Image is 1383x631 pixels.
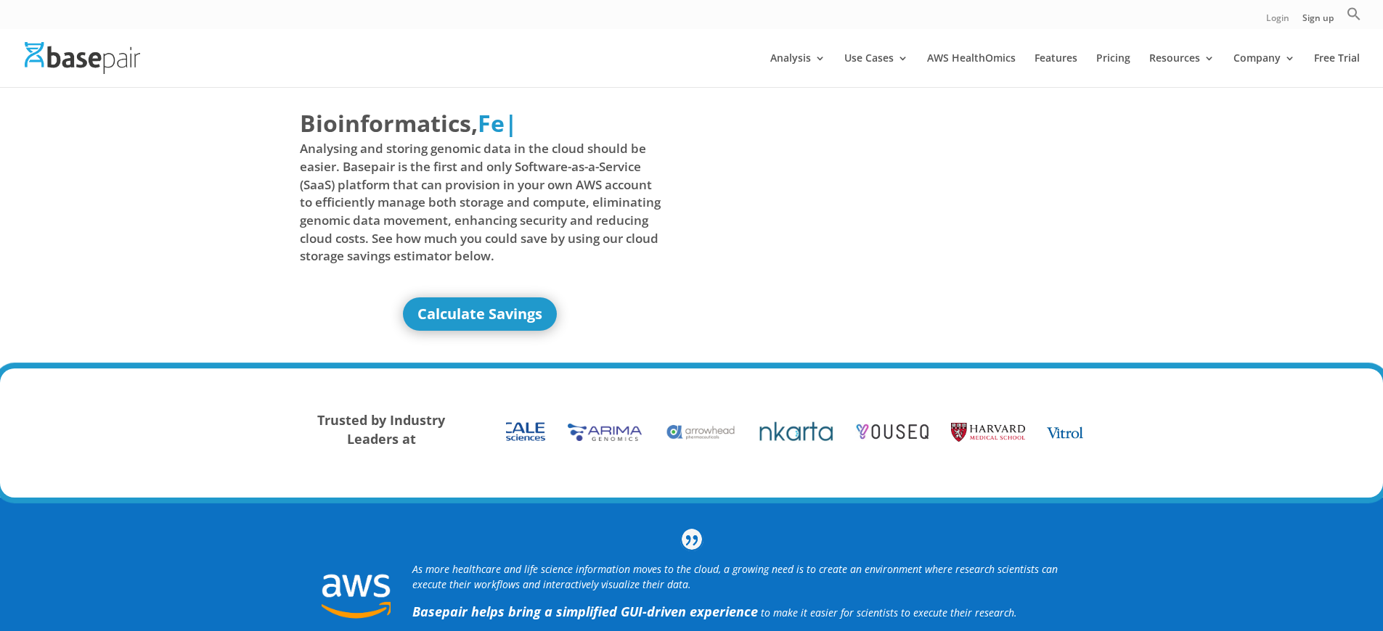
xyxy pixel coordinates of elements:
iframe: Basepair - NGS Analysis Simplified [703,107,1064,310]
span: Fe [478,107,505,139]
strong: Trusted by Industry Leaders at [317,411,445,448]
a: Analysis [770,53,825,87]
span: | [505,107,518,139]
i: As more healthcare and life science information moves to the cloud, a growing need is to create a... [412,562,1058,591]
a: Search Icon Link [1347,7,1361,29]
a: Sign up [1302,14,1334,29]
a: Company [1233,53,1295,87]
a: Login [1266,14,1289,29]
a: Features [1035,53,1077,87]
span: Bioinformatics, [300,107,478,140]
span: Analysing and storing genomic data in the cloud should be easier. Basepair is the first and only ... [300,140,661,265]
img: Basepair [25,42,140,73]
span: to make it easier for scientists to execute their research. [761,606,1017,619]
a: Pricing [1096,53,1130,87]
svg: Search [1347,7,1361,21]
a: Calculate Savings [403,297,557,331]
a: Free Trial [1314,53,1360,87]
a: Resources [1149,53,1215,87]
strong: Basepair helps bring a simplified GUI-driven experience [412,603,758,620]
a: AWS HealthOmics [927,53,1016,87]
a: Use Cases [844,53,908,87]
